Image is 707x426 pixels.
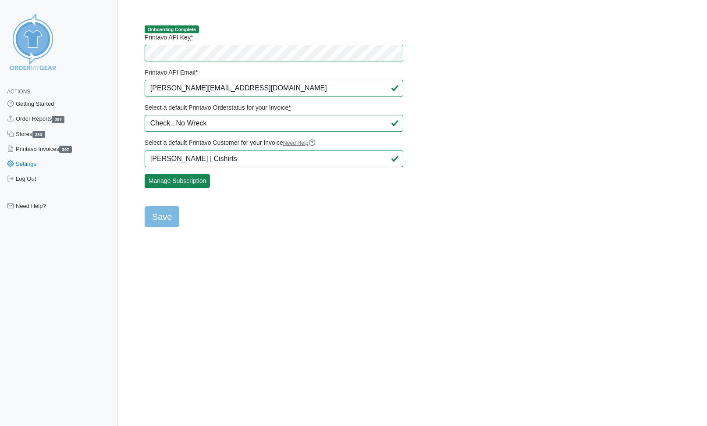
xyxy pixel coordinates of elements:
[145,206,180,227] input: Save
[145,33,404,41] label: Printavo API Key
[145,150,404,167] input: Type at least 4 characters
[191,34,193,41] abbr: required
[145,68,404,76] label: Printavo API Email
[7,89,30,95] span: Actions
[145,104,404,111] label: Select a default Printavo Orderstatus for your Invoice
[195,69,198,76] abbr: required
[145,139,404,147] label: Select a default Printavo Customer for your Invoice
[59,146,72,153] span: 397
[52,116,64,123] span: 397
[145,25,199,33] span: Onboarding Complete
[32,131,45,138] span: 383
[145,174,210,188] a: Manage Subscription
[288,104,291,111] abbr: required
[283,140,316,146] a: Need Help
